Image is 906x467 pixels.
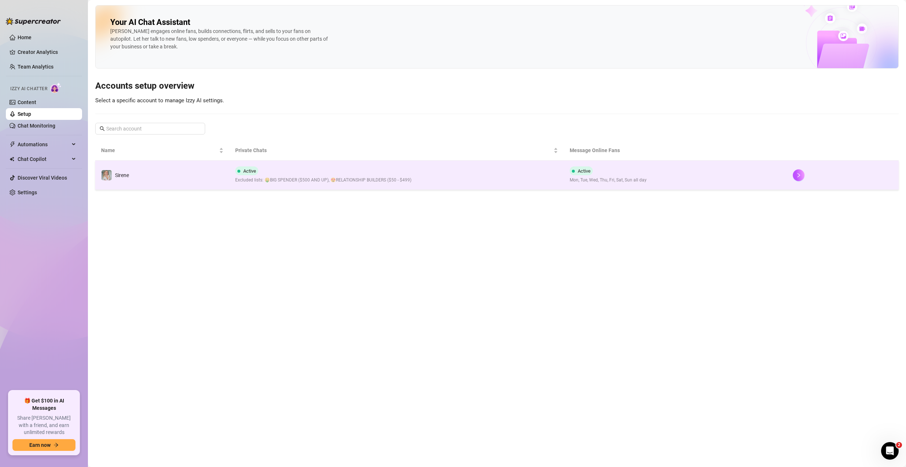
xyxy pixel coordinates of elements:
a: Creator Analytics [18,46,76,58]
a: Chat Monitoring [18,123,55,129]
span: 2 [896,442,902,448]
th: Name [95,140,229,161]
img: Chat Copilot [10,157,14,162]
span: Sirene [115,172,129,178]
img: logo-BBDzfeDw.svg [6,18,61,25]
button: right [793,169,805,181]
span: Excluded lists: 🤑BIG SPENDER ($500 AND UP), 😍RELATIONSHIP BUILDERS ($50 - $499) [235,177,411,184]
span: Active [243,168,256,174]
a: Content [18,99,36,105]
a: Setup [18,111,31,117]
img: Sirene [101,170,112,180]
iframe: Intercom live chat [881,442,899,460]
a: Settings [18,190,37,195]
a: Home [18,34,32,40]
h3: Accounts setup overview [95,80,899,92]
h2: Your AI Chat Assistant [110,17,190,27]
span: Private Chats [235,146,552,154]
span: search [100,126,105,131]
span: Izzy AI Chatter [10,85,47,92]
span: Active [578,168,591,174]
button: Earn nowarrow-right [12,439,75,451]
div: [PERSON_NAME] engages online fans, builds connections, flirts, and sells to your fans on autopilo... [110,27,330,51]
span: 🎁 Get $100 in AI Messages [12,397,75,412]
span: Share [PERSON_NAME] with a friend, and earn unlimited rewards [12,415,75,436]
span: Automations [18,139,70,150]
img: AI Chatter [50,82,62,93]
span: Select a specific account to manage Izzy AI settings. [95,97,224,104]
span: Earn now [29,442,51,448]
input: Search account [106,125,195,133]
span: Mon, Tue, Wed, Thu, Fri, Sat, Sun all day [570,177,647,184]
span: Name [101,146,218,154]
span: right [796,173,801,178]
a: Team Analytics [18,64,53,70]
span: thunderbolt [10,141,15,147]
th: Message Online Fans [564,140,787,161]
span: Chat Copilot [18,153,70,165]
span: arrow-right [53,442,59,448]
th: Private Chats [229,140,564,161]
a: Discover Viral Videos [18,175,67,181]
